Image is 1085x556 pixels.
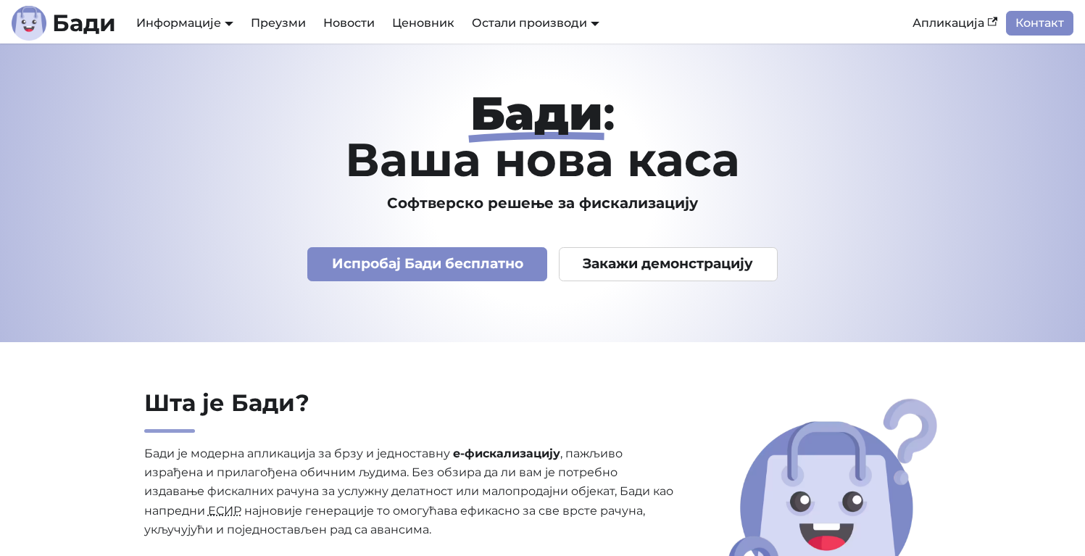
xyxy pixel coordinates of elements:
strong: е-фискализацију [453,447,560,460]
a: Новости [315,11,383,36]
h3: Софтверско решење за фискализацију [76,194,1010,212]
a: Контакт [1006,11,1073,36]
a: Испробај Бади бесплатно [307,247,547,281]
h2: Шта је Бади? [144,389,679,433]
a: Преузми [242,11,315,36]
a: ЛогоБади [12,6,116,41]
a: Остали производи [472,16,599,30]
a: Информације [136,16,233,30]
a: Ценовник [383,11,463,36]
strong: Бади [470,85,603,141]
h1: : Ваша нова каса [76,90,1010,183]
b: Бади [52,12,116,35]
img: Лого [12,6,46,41]
abbr: Електронски систем за издавање рачуна [208,504,241,518]
a: Апликација [904,11,1006,36]
a: Закажи демонстрацију [559,247,778,281]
